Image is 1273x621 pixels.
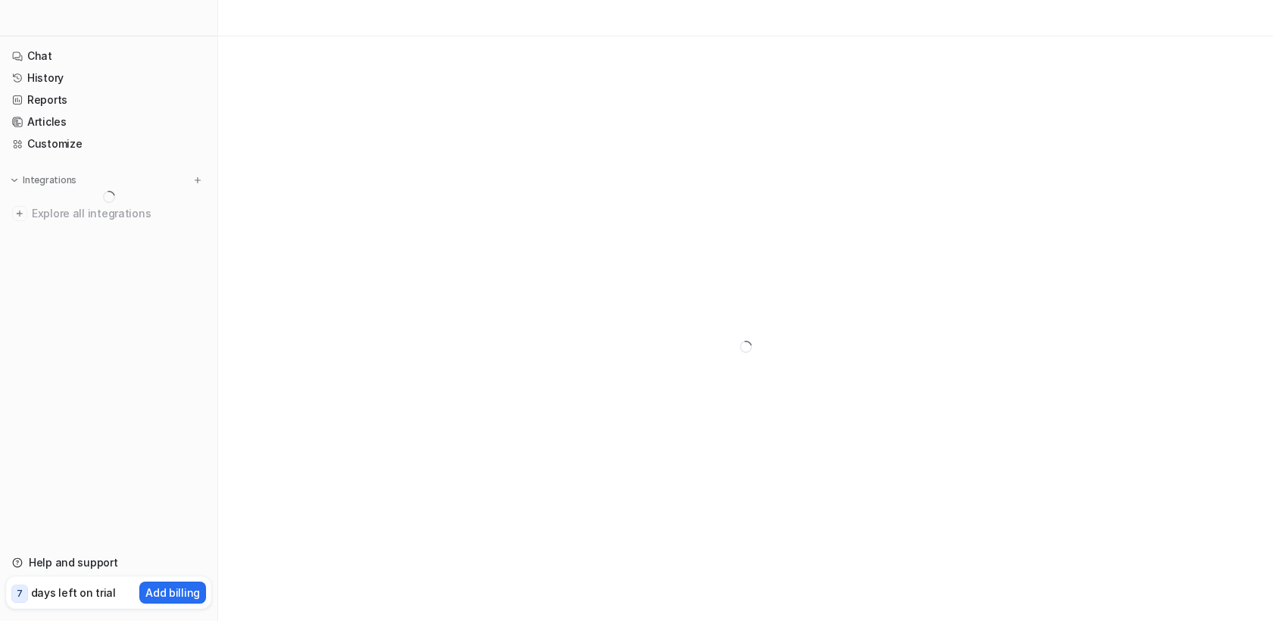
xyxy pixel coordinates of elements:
a: Articles [6,111,211,133]
p: 7 [17,587,23,601]
a: Help and support [6,552,211,573]
p: days left on trial [31,585,116,601]
a: Explore all integrations [6,203,211,224]
button: Integrations [6,173,81,188]
a: Reports [6,89,211,111]
a: History [6,67,211,89]
span: Explore all integrations [32,201,205,226]
a: Chat [6,45,211,67]
img: explore all integrations [12,206,27,221]
p: Add billing [145,585,200,601]
button: Add billing [139,582,206,604]
img: expand menu [9,175,20,186]
img: menu_add.svg [192,175,203,186]
a: Customize [6,133,211,154]
p: Integrations [23,174,76,186]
